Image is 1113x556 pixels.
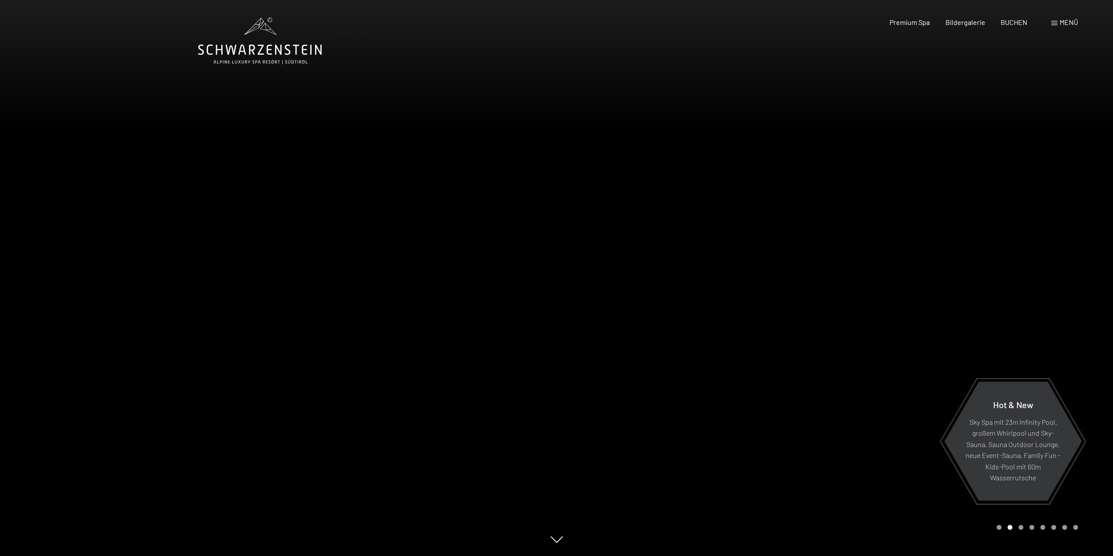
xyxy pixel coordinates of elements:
a: Premium Spa [890,18,930,26]
a: Hot & New Sky Spa mit 23m Infinity Pool, großem Whirlpool und Sky-Sauna, Sauna Outdoor Lounge, ne... [944,381,1082,501]
p: Sky Spa mit 23m Infinity Pool, großem Whirlpool und Sky-Sauna, Sauna Outdoor Lounge, neue Event-S... [966,416,1061,483]
div: Carousel Page 8 [1073,525,1078,530]
a: Bildergalerie [946,18,985,26]
span: Hot & New [993,399,1033,409]
div: Carousel Page 3 [1019,525,1023,530]
div: Carousel Page 1 [997,525,1001,530]
div: Carousel Page 6 [1051,525,1056,530]
div: Carousel Page 2 (Current Slide) [1008,525,1012,530]
div: Carousel Page 7 [1062,525,1067,530]
span: Menü [1060,18,1078,26]
div: Carousel Page 5 [1040,525,1045,530]
a: BUCHEN [1001,18,1027,26]
div: Carousel Pagination [994,525,1078,530]
div: Carousel Page 4 [1029,525,1034,530]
